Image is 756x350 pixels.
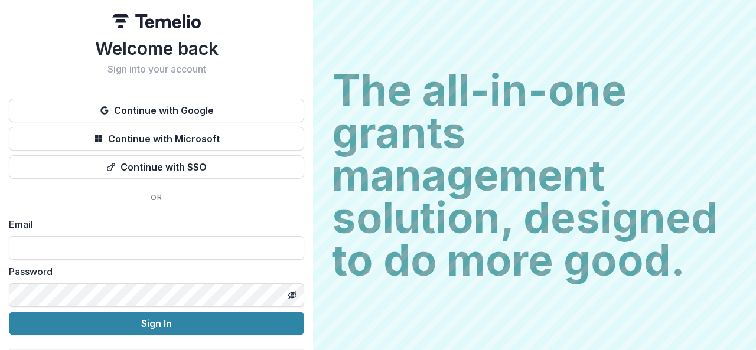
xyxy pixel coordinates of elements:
button: Toggle password visibility [283,286,302,305]
label: Password [9,264,297,279]
button: Continue with SSO [9,155,304,179]
h1: Welcome back [9,38,304,59]
button: Continue with Google [9,99,304,122]
label: Email [9,217,297,231]
h2: Sign into your account [9,64,304,75]
button: Sign In [9,312,304,335]
img: Temelio [112,14,201,28]
button: Continue with Microsoft [9,127,304,151]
